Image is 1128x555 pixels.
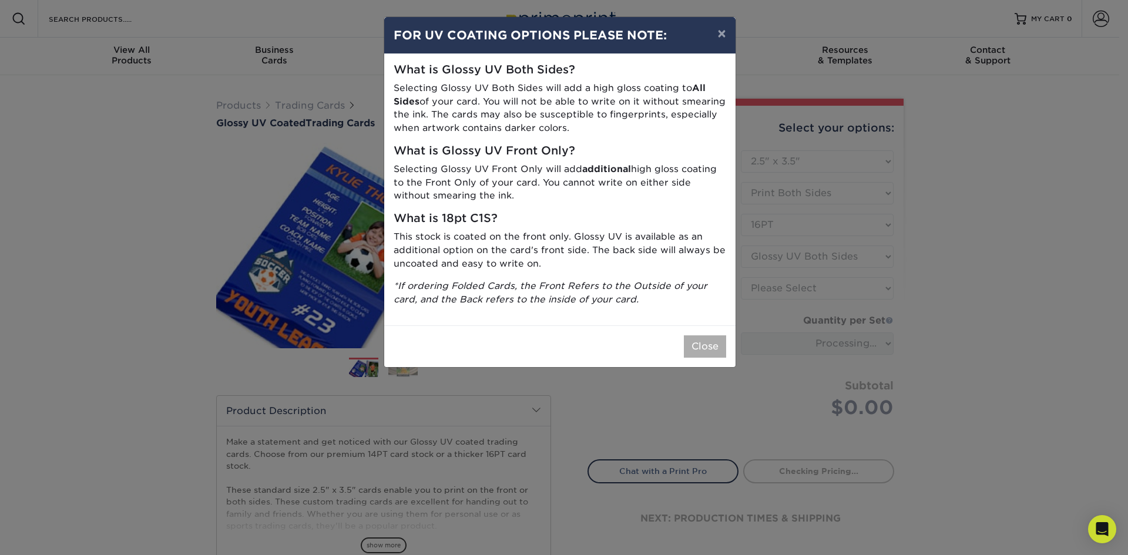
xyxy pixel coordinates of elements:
div: Open Intercom Messenger [1088,515,1116,543]
h5: What is Glossy UV Both Sides? [394,63,726,77]
h5: What is Glossy UV Front Only? [394,144,726,158]
strong: additional [582,163,631,174]
p: Selecting Glossy UV Front Only will add high gloss coating to the Front Only of your card. You ca... [394,163,726,203]
strong: All Sides [394,82,706,107]
button: × [708,17,735,50]
button: Close [684,335,726,358]
i: *If ordering Folded Cards, the Front Refers to the Outside of your card, and the Back refers to t... [394,280,707,305]
p: This stock is coated on the front only. Glossy UV is available as an additional option on the car... [394,230,726,270]
h5: What is 18pt C1S? [394,212,726,226]
p: Selecting Glossy UV Both Sides will add a high gloss coating to of your card. You will not be abl... [394,82,726,135]
h4: FOR UV COATING OPTIONS PLEASE NOTE: [394,26,726,44]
